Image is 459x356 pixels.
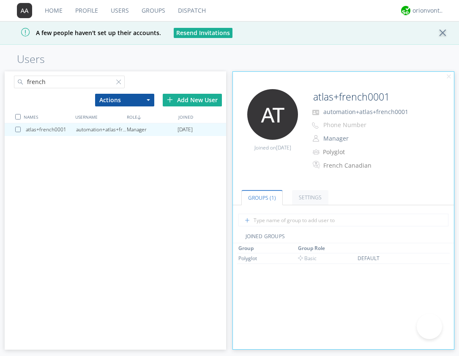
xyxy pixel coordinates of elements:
iframe: Toggle Customer Support [417,314,442,339]
img: person-outline.svg [313,135,319,142]
button: Resend Invitations [174,28,232,38]
div: Add New User [163,94,222,106]
img: phone-outline.svg [312,122,319,129]
div: Polyglot [238,255,295,262]
div: ROLE [125,111,176,123]
div: NAMES [22,111,73,123]
input: Type name of group to add user to [238,214,448,226]
div: atlas+french0001 [26,123,76,136]
img: 373638.png [17,3,32,18]
div: JOINED GROUPS [233,233,454,243]
input: Search users [14,76,125,88]
button: Manager [320,133,405,144]
img: icon-alert-users-thin-outline.svg [313,146,321,158]
div: JOINED [176,111,228,123]
img: 29d36aed6fa347d5a1537e7736e6aa13 [401,6,410,15]
a: atlas+french0001automation+atlas+french0001Manager[DATE] [5,123,226,136]
input: Name [310,89,422,105]
span: [DATE] [178,123,193,136]
img: cancel.svg [446,74,452,80]
span: [DATE] [276,144,291,151]
img: plus.svg [167,97,173,103]
img: In groups with Translation enabled, this user's messages will be automatically translated to and ... [313,160,321,170]
th: Toggle SortBy [237,243,297,253]
th: Toggle SortBy [297,243,356,253]
div: orionvontas+atlas+automation+org2 [413,6,444,15]
div: French Canadian [323,161,394,170]
h1: Users [17,53,459,65]
a: Settings [292,190,328,205]
div: automation+atlas+french0001 [76,123,127,136]
div: Polyglot [323,148,393,156]
div: DEFAULT [358,255,421,262]
button: Actions [95,94,154,106]
span: automation+atlas+french0001 [323,108,408,116]
th: Toggle SortBy [356,243,426,253]
img: 373638.png [247,89,298,140]
div: USERNAME [73,111,125,123]
span: Joined on [254,144,291,151]
span: A few people haven't set up their accounts. [6,29,161,37]
span: Basic [298,255,317,262]
a: Groups (1) [241,190,283,205]
div: Manager [127,123,178,136]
